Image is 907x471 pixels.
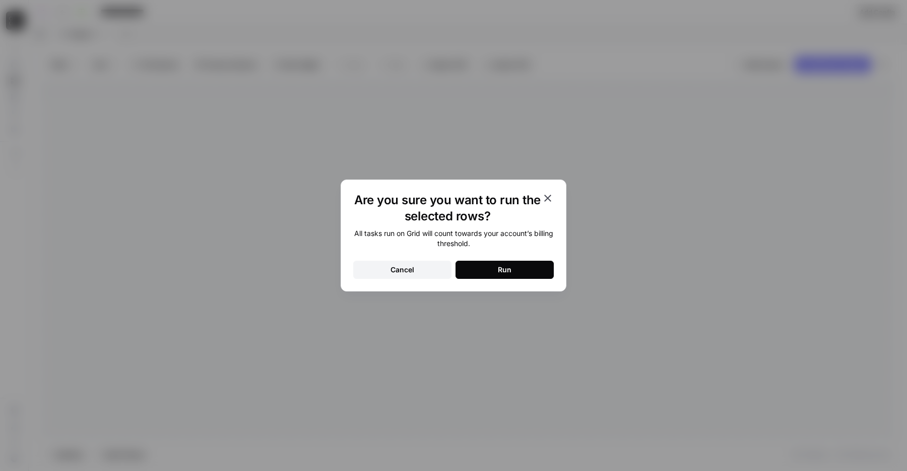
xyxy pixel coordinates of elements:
div: Run [498,265,511,275]
div: Cancel [391,265,414,275]
button: Cancel [353,261,451,279]
div: All tasks run on Grid will count towards your account’s billing threshold. [353,228,554,249]
button: Run [456,261,554,279]
h1: Are you sure you want to run the selected rows? [353,192,542,224]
